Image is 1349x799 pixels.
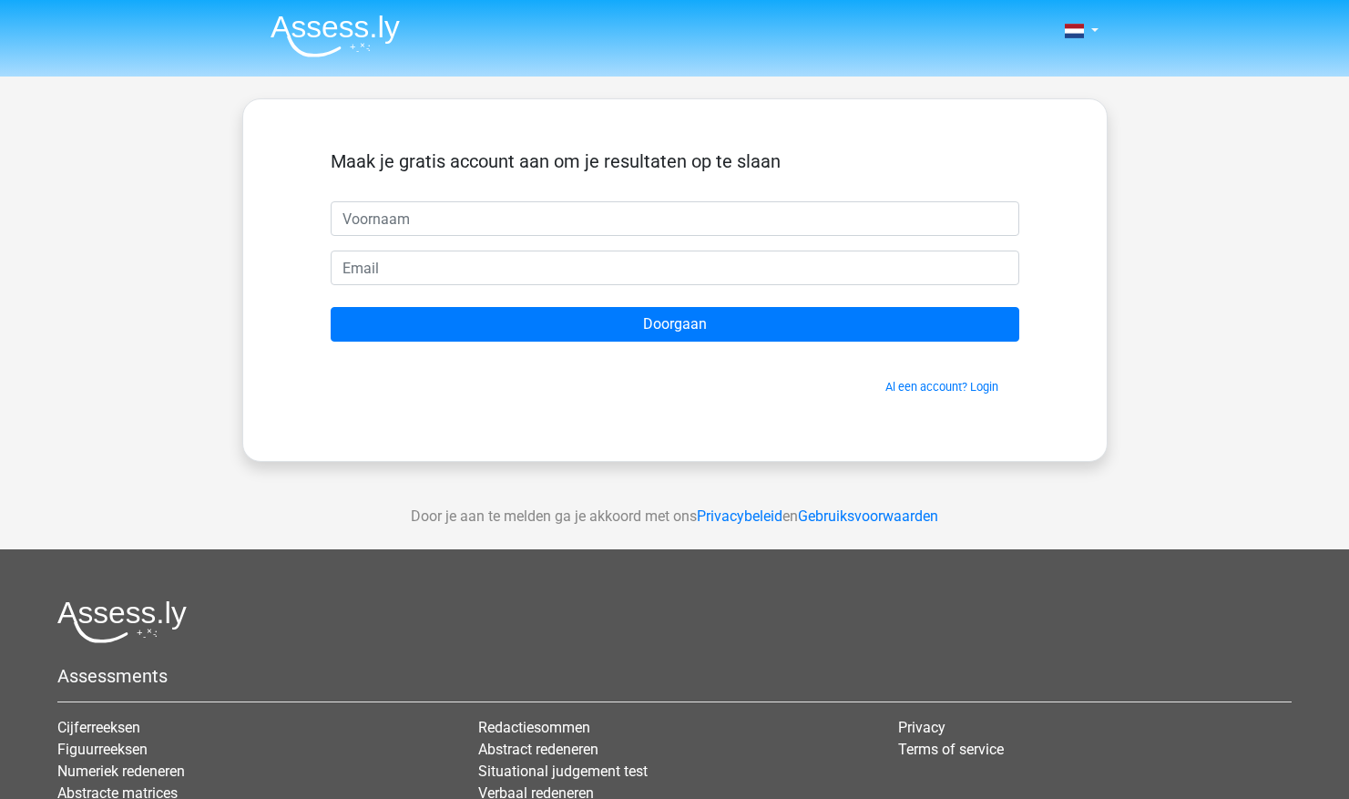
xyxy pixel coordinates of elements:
a: Numeriek redeneren [57,763,185,780]
a: Privacy [898,719,945,736]
input: Doorgaan [331,307,1019,342]
a: Al een account? Login [885,380,998,394]
a: Figuurreeksen [57,741,148,758]
a: Cijferreeksen [57,719,140,736]
a: Gebruiksvoorwaarden [798,507,938,525]
input: Voornaam [331,201,1019,236]
a: Terms of service [898,741,1004,758]
a: Redactiesommen [478,719,590,736]
h5: Assessments [57,665,1292,687]
img: Assessly [271,15,400,57]
img: Assessly logo [57,600,187,643]
h5: Maak je gratis account aan om je resultaten op te slaan [331,150,1019,172]
input: Email [331,251,1019,285]
a: Privacybeleid [697,507,782,525]
a: Situational judgement test [478,763,648,780]
a: Abstract redeneren [478,741,598,758]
